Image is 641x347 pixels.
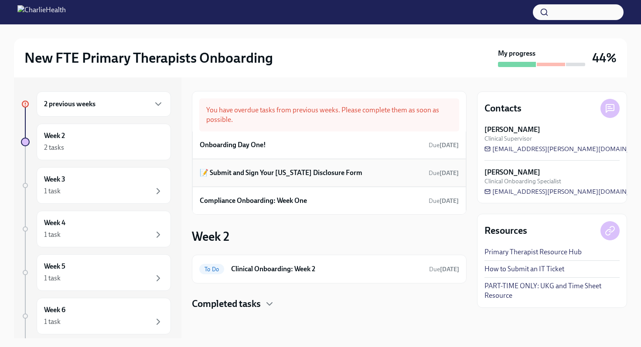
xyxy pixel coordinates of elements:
[192,297,261,310] h4: Completed tasks
[484,102,522,115] h4: Contacts
[37,91,171,117] div: 2 previous weeks
[200,196,307,206] h6: Compliance Onboarding: Week One
[429,141,459,149] span: September 4th, 2025 09:00
[484,264,564,274] a: How to Submit an IT Ticket
[21,254,171,291] a: Week 51 task
[21,124,171,160] a: Week 22 tasks
[192,297,467,310] div: Completed tasks
[21,298,171,334] a: Week 61 task
[484,224,527,237] h4: Resources
[429,169,459,177] span: September 6th, 2025 09:00
[44,230,61,239] div: 1 task
[44,305,65,315] h6: Week 6
[484,125,540,135] strong: [PERSON_NAME]
[199,266,224,273] span: To Do
[440,141,459,149] strong: [DATE]
[24,49,273,67] h2: New FTE Primary Therapists Onboarding
[44,99,95,109] h6: 2 previous weeks
[44,143,64,152] div: 2 tasks
[484,168,540,177] strong: [PERSON_NAME]
[484,135,532,143] span: Clinical Supervisor
[429,266,459,273] span: Due
[200,194,459,207] a: Compliance Onboarding: Week OneDue[DATE]
[21,167,171,204] a: Week 31 task
[429,265,459,273] span: September 14th, 2025 09:00
[199,98,459,131] div: You have overdue tasks from previous weeks. Please complete them as soon as possible.
[592,50,617,66] h3: 44%
[44,131,65,141] h6: Week 2
[484,281,620,300] a: PART-TIME ONLY: UKG and Time Sheet Resource
[199,262,459,276] a: To DoClinical Onboarding: Week 2Due[DATE]
[429,169,459,177] span: Due
[200,168,362,178] h6: 📝 Submit and Sign Your [US_STATE] Disclosure Form
[44,218,65,228] h6: Week 4
[17,5,66,19] img: CharlieHealth
[192,229,229,244] h3: Week 2
[484,177,561,185] span: Clinical Onboarding Specialist
[231,264,422,274] h6: Clinical Onboarding: Week 2
[440,169,459,177] strong: [DATE]
[498,49,535,58] strong: My progress
[21,211,171,247] a: Week 41 task
[44,262,65,271] h6: Week 5
[200,138,459,152] a: Onboarding Day One!Due[DATE]
[44,186,61,196] div: 1 task
[440,197,459,205] strong: [DATE]
[200,166,459,179] a: 📝 Submit and Sign Your [US_STATE] Disclosure FormDue[DATE]
[429,197,459,205] span: Due
[429,197,459,205] span: September 8th, 2025 09:00
[484,247,582,257] a: Primary Therapist Resource Hub
[44,317,61,327] div: 1 task
[429,141,459,149] span: Due
[44,273,61,283] div: 1 task
[440,266,459,273] strong: [DATE]
[44,175,65,184] h6: Week 3
[200,140,266,150] h6: Onboarding Day One!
